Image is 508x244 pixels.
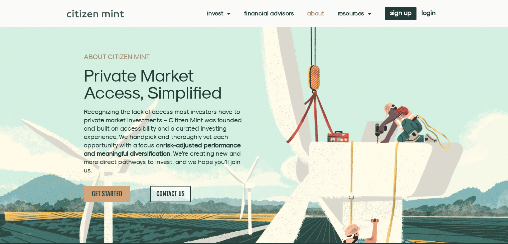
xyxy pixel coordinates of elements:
[338,10,371,17] a: Resources
[67,10,124,17] img: Citizen Mint
[150,186,191,202] a: CONTACT US
[84,108,242,174] span: Recognizing the lack of access most investors have to private market investments – Citizen Mint w...
[307,10,324,17] a: About
[207,10,371,17] nav: Menu
[385,7,416,20] a: sign up
[84,53,244,60] h1: ABOUT CITIZEN MINT
[207,10,231,17] a: Invest
[156,190,185,198] span: CONTACT US
[244,10,294,17] a: Financial Advisors
[421,10,436,15] span: login
[416,7,441,20] a: login
[390,10,411,15] span: sign up
[84,186,130,202] a: GET STARTED
[92,190,122,198] span: GET STARTED
[84,67,244,101] h2: Private Market Access, Simplified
